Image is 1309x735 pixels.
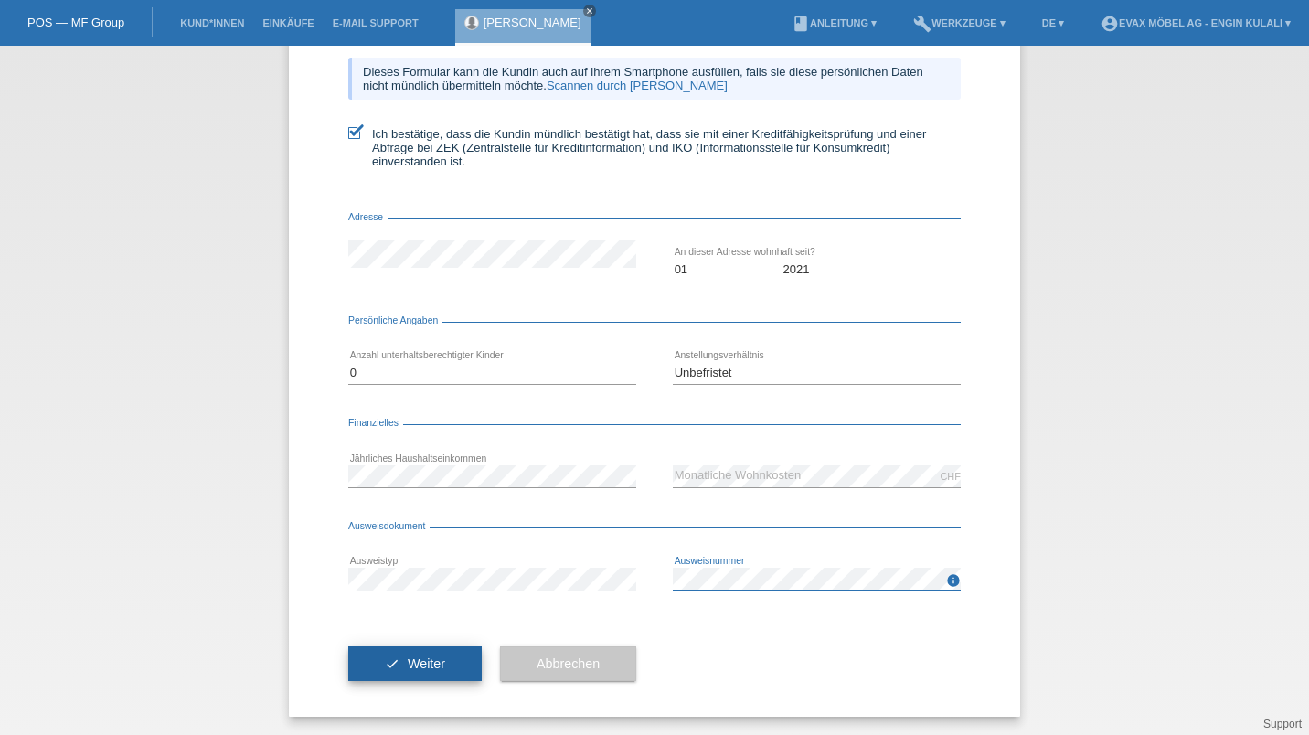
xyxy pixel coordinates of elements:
[348,315,442,325] span: Persönliche Angaben
[348,58,961,100] div: Dieses Formular kann die Kundin auch auf ihrem Smartphone ausfüllen, falls sie diese persönlichen...
[1091,17,1300,28] a: account_circleEVAX Möbel AG - Engin Kulali ▾
[500,646,636,681] button: Abbrechen
[1033,17,1073,28] a: DE ▾
[385,656,399,671] i: check
[940,471,961,482] div: CHF
[408,656,445,671] span: Weiter
[585,6,594,16] i: close
[792,15,810,33] i: book
[324,17,428,28] a: E-Mail Support
[583,5,596,17] a: close
[1101,15,1119,33] i: account_circle
[1263,718,1302,730] a: Support
[946,573,961,588] i: info
[547,79,728,92] a: Scannen durch [PERSON_NAME]
[253,17,323,28] a: Einkäufe
[484,16,581,29] a: [PERSON_NAME]
[348,127,961,168] label: Ich bestätige, dass die Kundin mündlich bestätigt hat, dass sie mit einer Kreditfähigkeitsprüfung...
[348,646,482,681] button: check Weiter
[904,17,1015,28] a: buildWerkzeuge ▾
[946,579,961,590] a: info
[348,521,430,531] span: Ausweisdokument
[348,418,403,428] span: Finanzielles
[348,212,388,222] span: Adresse
[537,656,600,671] span: Abbrechen
[913,15,931,33] i: build
[171,17,253,28] a: Kund*innen
[27,16,124,29] a: POS — MF Group
[782,17,886,28] a: bookAnleitung ▾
